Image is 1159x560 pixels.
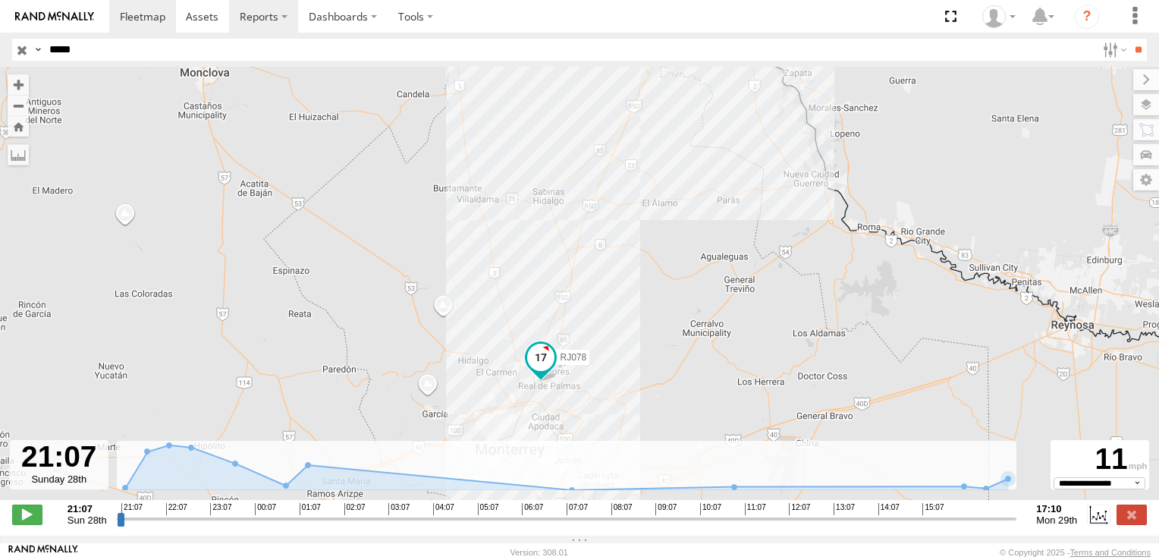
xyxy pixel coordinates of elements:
[1053,442,1147,477] div: 11
[510,548,568,557] div: Version: 308.01
[1036,503,1077,514] strong: 17:10
[68,514,107,526] span: Sun 28th Sep 2025
[166,503,187,515] span: 22:07
[1133,169,1159,190] label: Map Settings
[1070,548,1151,557] a: Terms and Conditions
[388,503,410,515] span: 03:07
[1117,505,1147,524] label: Close
[745,503,766,515] span: 11:07
[834,503,855,515] span: 13:07
[8,74,29,95] button: Zoom in
[611,503,633,515] span: 08:07
[1075,5,1099,29] i: ?
[15,11,94,22] img: rand-logo.svg
[522,503,543,515] span: 06:07
[977,5,1021,28] div: Josue Jimenez
[12,505,42,524] label: Play/Stop
[922,503,944,515] span: 15:07
[8,116,29,137] button: Zoom Home
[8,144,29,165] label: Measure
[210,503,231,515] span: 23:07
[32,39,44,61] label: Search Query
[1036,514,1077,526] span: Mon 29th Sep 2025
[1000,548,1151,557] div: © Copyright 2025 -
[8,545,78,560] a: Visit our Website
[255,503,276,515] span: 00:07
[789,503,810,515] span: 12:07
[433,503,454,515] span: 04:07
[700,503,721,515] span: 10:07
[561,352,587,363] span: RJ078
[478,503,499,515] span: 05:07
[878,503,900,515] span: 14:07
[8,95,29,116] button: Zoom out
[567,503,588,515] span: 07:07
[68,503,107,514] strong: 21:07
[300,503,321,515] span: 01:07
[1097,39,1129,61] label: Search Filter Options
[655,503,677,515] span: 09:07
[121,503,143,515] span: 21:07
[344,503,366,515] span: 02:07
